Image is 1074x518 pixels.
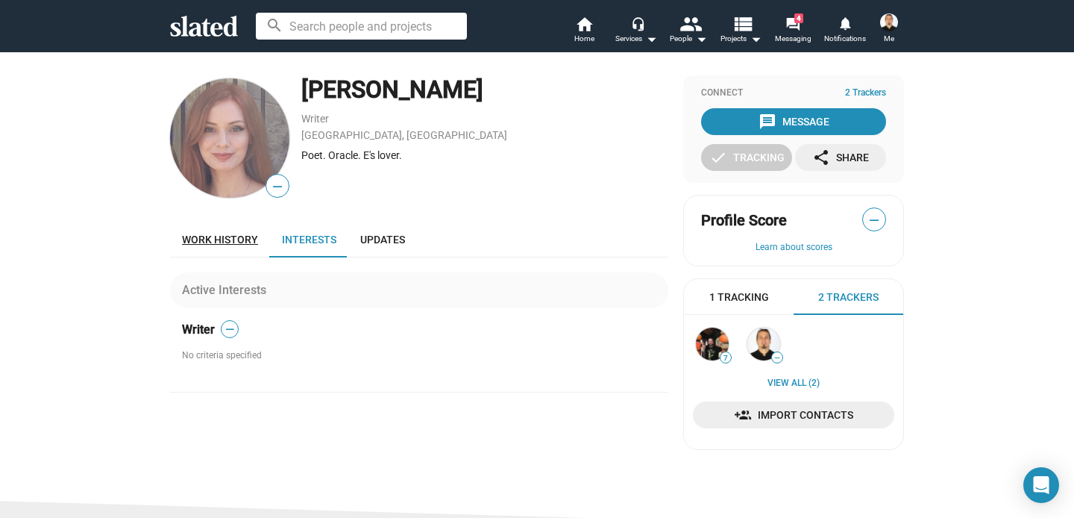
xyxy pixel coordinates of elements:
a: 4Messaging [767,15,819,48]
span: — [772,354,782,362]
div: Share [812,144,869,171]
mat-icon: notifications [838,16,852,30]
span: — [222,322,238,337]
a: Updates [348,222,417,258]
div: Services [615,30,657,48]
button: Projects [715,15,767,48]
span: Work history [182,234,258,246]
mat-icon: view_list [732,13,753,34]
a: Import Contacts [693,402,894,428]
span: Writer [182,322,215,337]
mat-icon: share [812,149,830,166]
button: Message [701,108,886,135]
div: No criteria specified [182,350,668,362]
mat-icon: message [759,113,776,131]
div: People [670,30,707,48]
button: Services [610,15,662,48]
button: Erman KaplamaMe [871,10,907,49]
span: 2 Trackers [845,87,886,99]
a: [GEOGRAPHIC_DATA], [GEOGRAPHIC_DATA] [301,129,507,141]
mat-icon: check [709,149,727,166]
a: Work history [170,222,270,258]
span: — [863,210,885,230]
div: Message [759,108,829,135]
mat-icon: people [679,13,701,34]
input: Search people and projects [256,13,467,40]
mat-icon: forum [785,16,800,31]
mat-icon: arrow_drop_down [692,30,710,48]
span: Me [884,30,894,48]
button: Learn about scores [701,242,886,254]
img: Erman Kaplama [747,328,780,361]
span: 2 Trackers [818,290,879,305]
button: Tracking [701,144,792,171]
span: Notifications [824,30,866,48]
div: [PERSON_NAME] [301,74,668,106]
span: 4 [794,13,803,23]
span: Updates [360,234,405,246]
span: Profile Score [701,210,787,231]
mat-icon: home [575,15,593,33]
span: — [266,177,289,196]
a: Home [558,15,610,48]
span: Interests [282,234,336,246]
span: 7 [720,354,731,363]
a: View all (2) [767,378,820,390]
button: People [662,15,715,48]
div: Tracking [709,144,785,171]
mat-icon: arrow_drop_down [747,30,764,48]
a: Notifications [819,15,871,48]
span: Projects [720,30,761,48]
div: Poet. Oracle. E's lover. [301,149,668,163]
a: Interests [270,222,348,258]
img: Erman Kaplama [880,13,898,31]
div: Open Intercom Messenger [1023,467,1059,503]
span: Home [574,30,594,48]
span: 1 Tracking [709,290,769,305]
div: Connect [701,87,886,99]
div: Active Interests [182,282,272,298]
span: Messaging [775,30,811,48]
mat-icon: arrow_drop_down [642,30,660,48]
mat-icon: headset_mic [631,16,644,30]
img: Dilvin Isikli [170,78,289,198]
img: Travis Seppala [696,328,729,361]
span: Import Contacts [705,402,882,428]
a: Writer [301,113,329,125]
button: Share [795,144,886,171]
